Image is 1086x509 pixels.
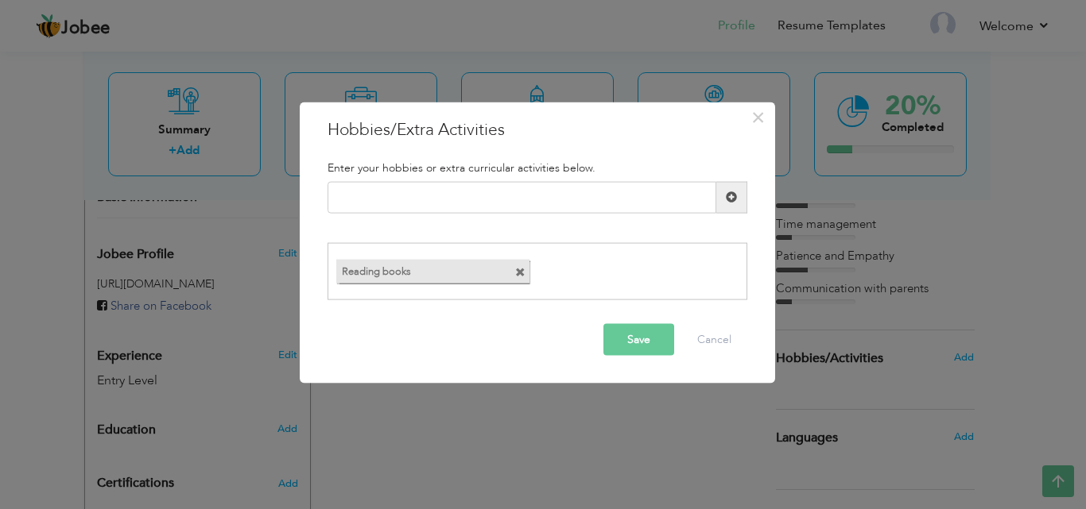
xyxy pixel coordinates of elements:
[751,102,765,131] span: ×
[681,324,747,356] button: Cancel
[746,104,771,129] button: Close
[328,161,747,173] h5: Enter your hobbies or extra curricular activities below.
[328,118,747,141] h3: Hobbies/Extra Activities
[603,324,674,356] button: Save
[336,260,501,280] label: Reading books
